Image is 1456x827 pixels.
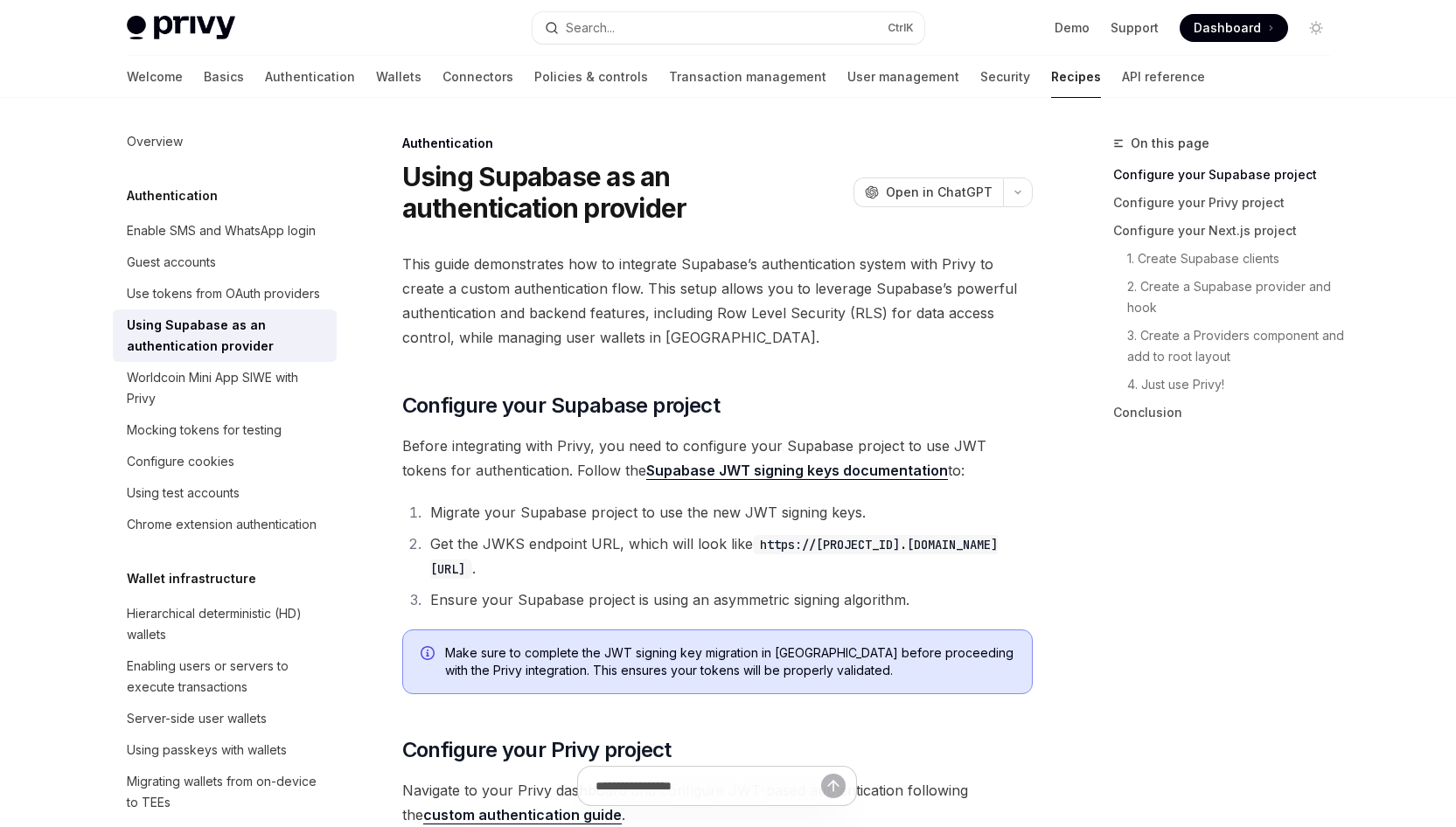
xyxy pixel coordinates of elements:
img: light logo [127,16,235,40]
div: Authentication [402,135,1033,152]
button: Toggle dark mode [1302,14,1330,42]
a: Worldcoin Mini App SIWE with Privy [113,362,337,414]
a: Migrating wallets from on-device to TEEs [113,766,337,818]
li: Migrate your Supabase project to use the new JWT signing keys. [425,500,1033,525]
div: Search... [566,17,615,38]
a: User management [847,56,959,98]
span: Before integrating with Privy, you need to configure your Supabase project to use JWT tokens for ... [402,434,1033,483]
a: Configure your Supabase project [1113,161,1344,189]
a: Connectors [442,56,513,98]
a: Enabling users or servers to execute transactions [113,650,337,703]
a: Enable SMS and WhatsApp login [113,215,337,247]
a: Guest accounts [113,247,337,278]
span: Ctrl K [888,21,914,35]
a: 2. Create a Supabase provider and hook [1127,273,1344,322]
a: Welcome [127,56,183,98]
a: Authentication [265,56,355,98]
a: Configure your Privy project [1113,189,1344,217]
div: Overview [127,131,183,152]
div: Enabling users or servers to execute transactions [127,656,326,698]
a: Using test accounts [113,477,337,509]
div: Server-side user wallets [127,708,267,729]
div: Hierarchical deterministic (HD) wallets [127,603,326,645]
button: Send message [821,774,846,798]
div: Mocking tokens for testing [127,420,282,441]
span: On this page [1131,133,1209,154]
div: Enable SMS and WhatsApp login [127,220,316,241]
a: Dashboard [1180,14,1288,42]
a: Security [980,56,1030,98]
div: Use tokens from OAuth providers [127,283,320,304]
a: Use tokens from OAuth providers [113,278,337,309]
div: Configure cookies [127,451,234,472]
div: Migrating wallets from on-device to TEEs [127,771,326,813]
a: 3. Create a Providers component and add to root layout [1127,322,1344,371]
a: Configure cookies [113,446,337,477]
a: Overview [113,126,337,157]
h5: Authentication [127,185,218,206]
span: Configure your Supabase project [402,392,720,420]
span: This guide demonstrates how to integrate Supabase’s authentication system with Privy to create a ... [402,252,1033,350]
svg: Info [421,646,438,664]
a: API reference [1122,56,1205,98]
h1: Using Supabase as an authentication provider [402,161,846,224]
div: Chrome extension authentication [127,514,317,535]
li: Get the JWKS endpoint URL, which will look like . [425,532,1033,580]
a: Using passkeys with wallets [113,734,337,766]
a: Hierarchical deterministic (HD) wallets [113,598,337,650]
a: 4. Just use Privy! [1127,371,1344,399]
a: Mocking tokens for testing [113,414,337,446]
a: Server-side user wallets [113,703,337,734]
span: Open in ChatGPT [886,184,993,201]
a: Supabase JWT signing keys documentation [646,462,948,480]
span: Make sure to complete the JWT signing key migration in [GEOGRAPHIC_DATA] before proceeding with t... [445,644,1014,679]
a: Basics [204,56,244,98]
div: Using passkeys with wallets [127,740,287,761]
a: Conclusion [1113,399,1344,427]
div: Worldcoin Mini App SIWE with Privy [127,367,326,409]
a: Using Supabase as an authentication provider [113,309,337,362]
span: Dashboard [1194,19,1261,37]
a: Policies & controls [534,56,648,98]
button: Search...CtrlK [533,12,924,44]
a: Chrome extension authentication [113,509,337,540]
a: Configure your Next.js project [1113,217,1344,245]
div: Guest accounts [127,252,216,273]
a: Transaction management [669,56,826,98]
span: Configure your Privy project [402,736,672,764]
h5: Wallet infrastructure [127,568,256,589]
a: Wallets [376,56,421,98]
a: 1. Create Supabase clients [1127,245,1344,273]
div: Using Supabase as an authentication provider [127,315,326,357]
a: Demo [1055,19,1090,37]
a: Recipes [1051,56,1101,98]
li: Ensure your Supabase project is using an asymmetric signing algorithm. [425,587,1033,612]
a: Support [1111,19,1159,37]
button: Open in ChatGPT [853,177,1003,207]
div: Using test accounts [127,483,240,504]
